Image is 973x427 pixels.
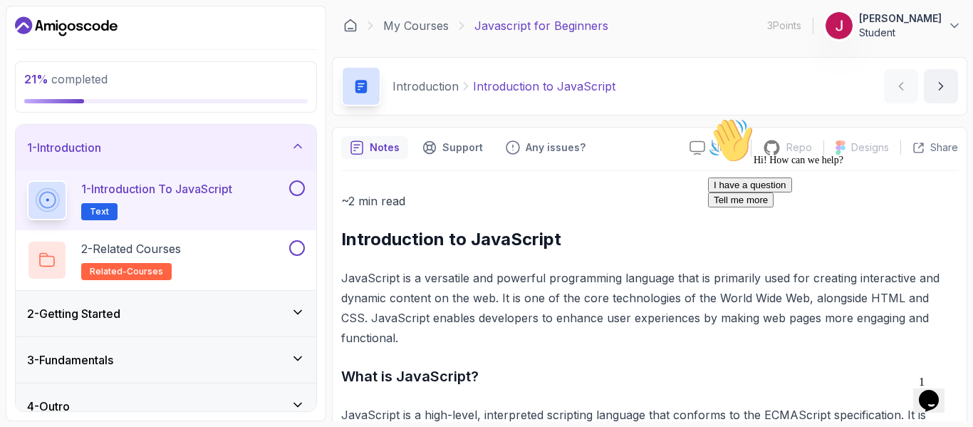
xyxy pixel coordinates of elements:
[6,43,141,53] span: Hi! How can we help?
[90,266,163,277] span: related-courses
[90,206,109,217] span: Text
[702,112,959,363] iframe: chat widget
[27,180,305,220] button: 1-Introduction to JavaScriptText
[81,180,232,197] p: 1 - Introduction to JavaScript
[6,6,262,96] div: 👋Hi! How can we help?I have a questionTell me more
[526,140,586,155] p: Any issues?
[414,136,491,159] button: Support button
[27,240,305,280] button: 2-Related Coursesrelated-courses
[392,78,459,95] p: Introduction
[859,26,942,40] p: Student
[767,19,801,33] p: 3 Points
[27,305,120,322] h3: 2 - Getting Started
[473,78,615,95] p: Introduction to JavaScript
[6,66,90,81] button: I have a question
[27,398,70,415] h3: 4 - Outro
[913,370,959,413] iframe: chat widget
[6,81,71,96] button: Tell me more
[924,69,958,103] button: next content
[341,136,408,159] button: notes button
[15,15,118,38] a: Dashboard
[16,125,316,170] button: 1-Introduction
[383,17,449,34] a: My Courses
[341,191,958,211] p: ~2 min read
[341,268,958,348] p: JavaScript is a versatile and powerful programming language that is primarily used for creating i...
[825,11,962,40] button: user profile image[PERSON_NAME]Student
[27,139,101,156] h3: 1 - Introduction
[370,140,400,155] p: Notes
[343,19,358,33] a: Dashboard
[16,337,316,383] button: 3-Fundamentals
[6,6,51,51] img: :wave:
[474,17,608,34] p: Javascript for Beginners
[497,136,594,159] button: Feedback button
[81,240,181,257] p: 2 - Related Courses
[341,228,958,251] h2: Introduction to JavaScript
[884,69,918,103] button: previous content
[24,72,48,86] span: 21 %
[24,72,108,86] span: completed
[826,12,853,39] img: user profile image
[859,11,942,26] p: [PERSON_NAME]
[27,351,113,369] h3: 3 - Fundamentals
[341,365,958,388] h3: What is JavaScript?
[442,140,483,155] p: Support
[16,291,316,336] button: 2-Getting Started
